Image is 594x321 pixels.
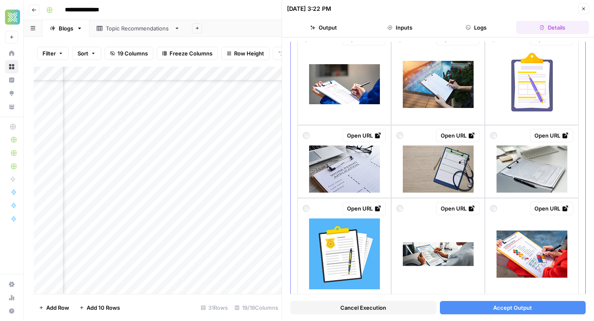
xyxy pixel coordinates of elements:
div: Open URL [347,204,381,213]
button: Filter [37,47,69,60]
span: Add Row [46,303,69,312]
button: Logs [440,21,513,34]
img: doctor-carefully-review-detailed-medical-report-and-diagnosing-illness-neoteric.jpg [403,242,474,266]
button: Workspace: Xponent21 [5,7,18,28]
span: Freeze Columns [170,49,212,58]
div: 19/19 Columns [231,301,282,314]
button: Sort [72,47,101,60]
a: Insights [5,73,18,87]
span: Cancel Execution [340,303,386,312]
div: Open URL [441,204,475,213]
div: Open URL [534,131,569,140]
button: Inputs [363,21,436,34]
button: 19 Columns [105,47,153,60]
a: Open URL [436,202,479,215]
a: Open URL [530,202,573,215]
div: Open URL [347,131,381,140]
img: clipboard-with-claim-form-on-it-paper-sheets-pen-isolated-on-background-flat-style-design.jpg [497,49,567,120]
a: Settings [5,278,18,291]
a: Open URL [436,129,479,142]
a: Your Data [5,100,18,113]
a: Open URL [342,202,386,215]
div: 31 Rows [197,301,231,314]
a: Opportunities [5,87,18,100]
button: Accept Output [440,301,586,314]
span: 19 Columns [117,49,148,58]
span: Row Height [234,49,264,58]
span: Sort [77,49,88,58]
img: Xponent21 Logo [5,10,20,25]
img: police-report-traffic-fine-clipboard-with-police-badge-document-and-stack-of-papers-paperwork.jpg [309,218,380,289]
img: an-architect-is-checking-on-house-building-quality-checklist.jpg [309,64,380,104]
img: closeup-image-of-paper-clipboard-with-work-permit-application-form.jpg [309,145,380,193]
button: Output [287,21,360,34]
a: Usage [5,291,18,304]
button: Freeze Columns [157,47,218,60]
button: Add 10 Rows [74,301,125,314]
img: rating-the-health-risk-assessment-level-of-hazardous-chemical.jpg [497,231,567,278]
img: document-on-table.jpg [497,145,567,193]
img: medical-card-form-pen-and-stethoscope-on-light-wooden-background-top-view-space-for-text.jpg [403,145,474,193]
button: Help + Support [5,304,18,318]
button: Row Height [221,47,270,60]
button: Cancel Execution [290,301,437,314]
a: Blogs [42,20,90,37]
div: Open URL [441,131,475,140]
a: Browse [5,60,18,73]
button: Add Row [34,301,74,314]
span: Filter [42,49,56,58]
a: Open URL [530,129,573,142]
div: [DATE] 3:22 PM [287,5,331,13]
div: Topic Recommendations [106,24,171,33]
div: Open URL [534,204,569,213]
a: Open URL [342,129,386,142]
a: Topic Recommendations [90,20,187,37]
span: Accept Output [493,303,532,312]
img: close-up-of-womans-hand-fills-out-visa-application-form-to-france-on-background-of-new-pool.jpg [403,61,474,108]
span: Add 10 Rows [87,303,120,312]
button: Details [516,21,589,34]
div: Blogs [59,24,73,33]
a: Home [5,47,18,60]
